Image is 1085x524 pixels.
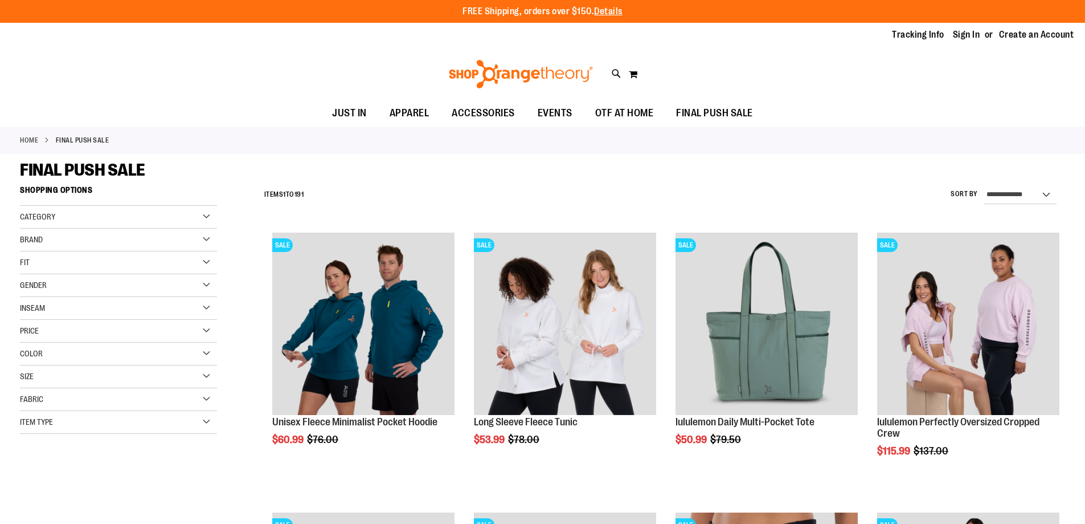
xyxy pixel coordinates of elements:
[877,445,912,457] span: $115.99
[468,227,662,474] div: product
[272,233,455,415] img: Unisex Fleece Minimalist Pocket Hoodie
[877,238,898,252] span: SALE
[462,5,623,18] p: FREE Shipping, orders over $150.
[877,233,1059,415] img: lululemon Perfectly Oversized Cropped Crew
[710,434,743,445] span: $79.50
[953,29,980,41] a: Sign In
[332,100,367,126] span: JUST IN
[20,135,38,145] a: Home
[272,434,305,445] span: $60.99
[294,190,304,198] span: 191
[20,180,217,206] strong: Shopping Options
[264,186,304,204] h2: Items to
[20,212,55,221] span: Category
[440,100,526,127] a: ACCESSORIES
[390,100,429,126] span: APPAREL
[508,434,541,445] span: $78.00
[321,100,378,127] a: JUST IN
[676,100,753,126] span: FINAL PUSH SALE
[20,417,53,426] span: Item Type
[272,416,437,428] a: Unisex Fleece Minimalist Pocket Hoodie
[20,303,45,312] span: Inseam
[283,190,286,198] span: 1
[951,189,978,199] label: Sort By
[378,100,441,127] a: APPAREL
[675,233,858,415] img: lululemon Daily Multi-Pocket Tote
[474,238,494,252] span: SALE
[20,258,30,267] span: Fit
[474,416,578,428] a: Long Sleeve Fleece Tunic
[474,434,506,445] span: $53.99
[526,100,584,127] a: EVENTS
[675,416,814,428] a: lululemon Daily Multi-Pocket Tote
[20,160,145,180] span: FINAL PUSH SALE
[474,233,656,415] img: Product image for Fleece Long Sleeve
[452,100,515,126] span: ACCESSORIES
[20,349,43,358] span: Color
[871,227,1065,485] div: product
[877,416,1039,439] a: lululemon Perfectly Oversized Cropped Crew
[595,100,654,126] span: OTF AT HOME
[594,6,623,17] a: Details
[20,326,39,335] span: Price
[914,445,950,457] span: $137.00
[307,434,340,445] span: $76.00
[447,60,595,88] img: Shop Orangetheory
[675,434,709,445] span: $50.99
[272,233,455,417] a: Unisex Fleece Minimalist Pocket HoodieSALE
[675,238,696,252] span: SALE
[584,100,665,127] a: OTF AT HOME
[267,227,460,474] div: product
[474,233,656,417] a: Product image for Fleece Long SleeveSALE
[665,100,764,126] a: FINAL PUSH SALE
[675,233,858,417] a: lululemon Daily Multi-Pocket ToteSALE
[670,227,863,474] div: product
[877,233,1059,417] a: lululemon Perfectly Oversized Cropped CrewSALE
[538,100,572,126] span: EVENTS
[20,281,47,290] span: Gender
[56,135,109,145] strong: FINAL PUSH SALE
[272,238,293,252] span: SALE
[20,395,43,404] span: Fabric
[20,235,43,244] span: Brand
[999,29,1074,41] a: Create an Account
[892,29,944,41] a: Tracking Info
[20,372,34,381] span: Size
